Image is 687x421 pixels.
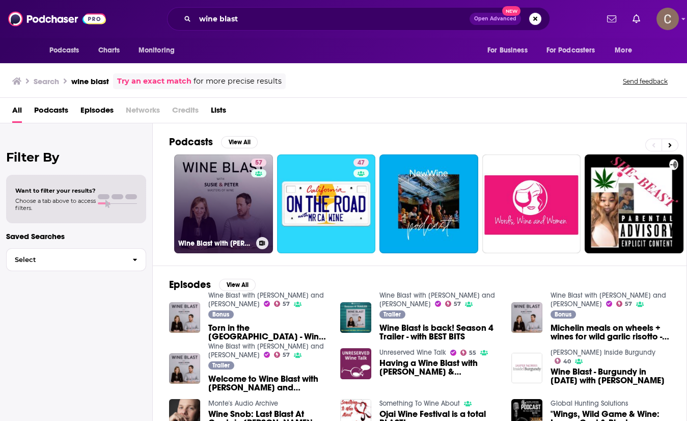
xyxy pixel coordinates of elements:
h3: Search [34,76,59,86]
a: Jasper Morris Inside Burgundy [551,348,655,357]
span: New [502,6,520,16]
img: Michelin meals on wheels + wines for wild garlic risotto - Wine Blast Wine Survival Guide [511,302,542,333]
img: Having a Wine Blast with Susie Barrie & Peter Richards [340,348,371,379]
a: Try an exact match [117,75,191,87]
input: Search podcasts, credits, & more... [195,11,470,27]
a: Global Hunting Solutions [551,399,628,408]
a: Podchaser - Follow, Share and Rate Podcasts [8,9,106,29]
span: 40 [563,359,571,364]
button: open menu [42,41,93,60]
span: Logged in as clay.bolton [656,8,679,30]
span: For Podcasters [546,43,595,58]
span: Select [7,256,124,263]
span: Welcome to Wine Blast with [PERSON_NAME] and [PERSON_NAME] - Trailer 2020 [208,375,328,392]
h2: Episodes [169,278,211,291]
span: Open Advanced [474,16,516,21]
a: Something To Wine About [379,399,460,408]
button: Open AdvancedNew [470,13,521,25]
div: Search podcasts, credits, & more... [167,7,550,31]
span: 47 [358,158,365,168]
a: Lists [211,102,226,123]
img: Wine Blast is back! Season 4 Trailer - with BEST BITS [340,302,371,333]
span: Monitoring [139,43,175,58]
span: for more precise results [194,75,282,87]
a: Charts [92,41,126,60]
a: Episodes [80,102,114,123]
a: Wine Blast with Susie and Peter [208,342,324,359]
a: 57Wine Blast with [PERSON_NAME] and [PERSON_NAME] [174,154,273,253]
a: All [12,102,22,123]
button: open menu [131,41,188,60]
span: 57 [283,353,290,357]
a: 57 [616,301,633,307]
span: Credits [172,102,199,123]
button: open menu [480,41,540,60]
h2: Podcasts [169,136,213,148]
span: Torn in the [GEOGRAPHIC_DATA] - Wine Blast: Wine Survival Guide [208,324,328,341]
img: Torn in the USA - Wine Blast: Wine Survival Guide [169,302,200,333]
h3: Wine Blast with [PERSON_NAME] and [PERSON_NAME] [178,239,252,248]
span: 57 [454,302,461,306]
a: Wine Blast - Burgundy in 2021 with Jasper Morris [551,367,670,385]
a: Wine Blast with Susie and Peter [379,291,495,308]
button: open menu [608,41,645,60]
a: 47 [277,154,376,253]
span: More [615,43,632,58]
a: Having a Wine Blast with Susie Barrie & Peter Richards [379,359,499,376]
a: Unreserved Wine Talk [379,348,446,357]
button: View All [219,279,256,291]
a: Podcasts [34,102,68,123]
button: View All [221,136,258,148]
a: Show notifications dropdown [603,10,620,28]
span: 55 [469,351,476,355]
a: EpisodesView All [169,278,256,291]
span: Choose a tab above to access filters. [15,197,96,212]
a: 57 [274,301,290,307]
span: Podcasts [49,43,79,58]
a: Show notifications dropdown [628,10,644,28]
button: Select [6,248,146,271]
a: Michelin meals on wheels + wines for wild garlic risotto - Wine Blast Wine Survival Guide [551,324,670,341]
a: 57 [274,352,290,358]
a: Wine Blast with Susie and Peter [208,291,324,308]
a: Wine Blast with Susie and Peter [551,291,666,308]
span: Bonus [555,311,571,318]
span: Trailer [212,362,230,369]
img: Wine Blast - Burgundy in 2021 with Jasper Morris [511,353,542,384]
h2: Filter By [6,150,146,165]
a: Monte's Audio Archive [208,399,278,408]
a: 57 [445,301,461,307]
span: Want to filter your results? [15,187,96,194]
a: 57 [251,159,266,167]
a: 47 [353,159,369,167]
span: Networks [126,102,160,123]
span: Trailer [383,311,401,318]
span: Having a Wine Blast with [PERSON_NAME] & [PERSON_NAME] [379,359,499,376]
button: Show profile menu [656,8,679,30]
button: Send feedback [620,77,671,86]
a: Torn in the USA - Wine Blast: Wine Survival Guide [208,324,328,341]
img: Welcome to Wine Blast with Susie and Peter - Trailer 2020 [169,353,200,384]
a: Wine Blast is back! Season 4 Trailer - with BEST BITS [379,324,499,341]
span: 57 [255,158,262,168]
span: Charts [98,43,120,58]
p: Saved Searches [6,231,146,241]
a: Welcome to Wine Blast with Susie and Peter - Trailer 2020 [208,375,328,392]
span: Wine Blast - Burgundy in [DATE] with [PERSON_NAME] [551,367,670,385]
h3: wine blast [71,76,109,86]
span: Bonus [212,311,229,318]
img: User Profile [656,8,679,30]
a: 55 [460,350,477,356]
span: 57 [625,302,632,306]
